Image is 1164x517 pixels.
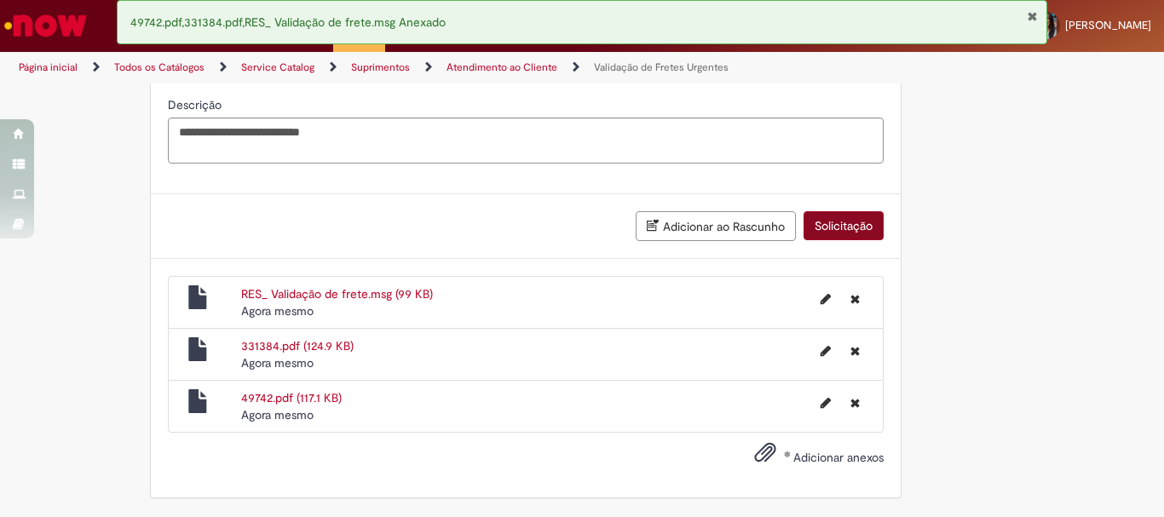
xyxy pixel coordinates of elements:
[241,390,342,405] a: 49742.pdf (117.1 KB)
[241,338,354,353] a: 331384.pdf (124.9 KB)
[241,355,314,371] span: Agora mesmo
[840,337,870,365] button: Excluir 331384.pdf
[1027,9,1038,23] button: Fechar Notificação
[750,437,781,476] button: Adicionar anexos
[810,389,841,416] button: Editar nome de arquivo 49742.pdf
[114,60,205,74] a: Todos os Catálogos
[241,286,433,302] a: RES_ Validação de frete.msg (99 KB)
[241,60,314,74] a: Service Catalog
[13,52,764,83] ul: Trilhas de página
[636,211,796,241] button: Adicionar ao Rascunho
[810,285,841,313] button: Editar nome de arquivo RES_ Validação de frete.msg
[793,450,884,465] span: Adicionar anexos
[1065,18,1151,32] span: [PERSON_NAME]
[840,389,870,416] button: Excluir 49742.pdf
[241,303,314,319] span: Agora mesmo
[447,60,557,74] a: Atendimento ao Cliente
[168,118,884,164] textarea: Descrição
[351,60,410,74] a: Suprimentos
[804,211,884,240] button: Solicitação
[130,14,446,30] span: 49742.pdf,331384.pdf,RES_ Validação de frete.msg Anexado
[241,355,314,371] time: 29/08/2025 11:09:29
[241,407,314,422] span: Agora mesmo
[168,97,225,112] span: Descrição
[810,337,841,365] button: Editar nome de arquivo 331384.pdf
[2,9,89,43] img: ServiceNow
[594,60,729,74] a: Validação de Fretes Urgentes
[19,60,78,74] a: Página inicial
[241,407,314,422] time: 29/08/2025 11:09:29
[241,303,314,319] time: 29/08/2025 11:09:30
[840,285,870,313] button: Excluir RES_ Validação de frete.msg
